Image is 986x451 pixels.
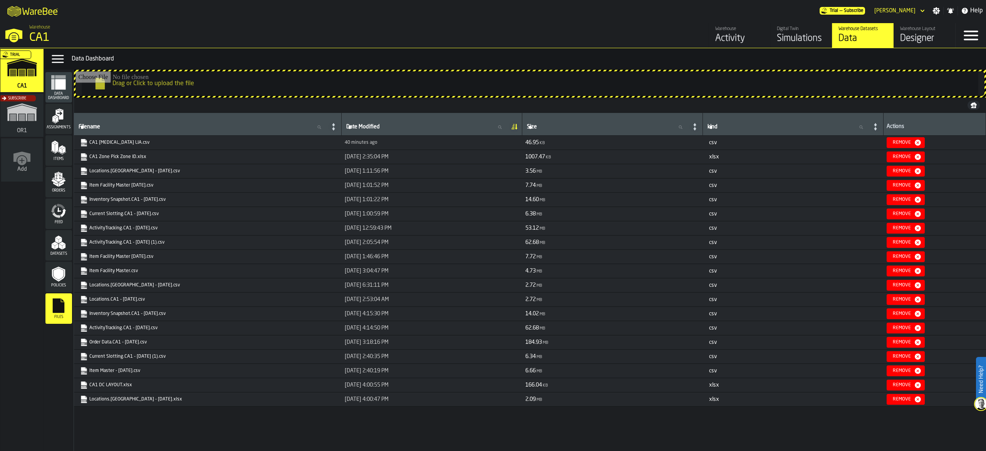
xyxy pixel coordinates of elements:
span: xlsx [709,382,719,388]
span: csv [709,197,717,202]
span: [DATE] 1:01:52 PM [345,182,389,188]
span: Help [970,6,983,15]
div: Remove [890,240,914,245]
span: Inventory Snapshot.CA1 - 09.17.25.csv [79,194,337,205]
span: Assignments [45,125,72,130]
span: Subscribe [844,8,864,13]
span: MB [537,284,542,288]
button: button-Remove [887,280,925,291]
a: link-to-https://s3.eu-west-1.amazonaws.com/drive.app.warebee.com/76e2a128-1b54-4d66-80d4-05ae4c27... [80,182,334,189]
div: Remove [890,311,914,316]
span: MB [540,312,545,316]
span: [DATE] 1:46:46 PM [345,254,389,260]
a: link-to-https://s3.eu-west-1.amazonaws.com/drive.app.warebee.com/76e2a128-1b54-4d66-80d4-05ae4c27... [80,224,334,232]
button: button- [968,101,980,110]
div: Remove [890,297,914,302]
span: MB [537,269,542,274]
span: Current Slotting.CA1 - 09.17.25.csv [79,209,337,219]
span: Current Slotting.CA1 - 08.05.25 (1).csv [79,351,337,362]
span: Trial [830,8,838,13]
a: link-to-/wh/i/76e2a128-1b54-4d66-80d4-05ae4c277723/simulations [770,23,832,48]
span: Item Facility Master.csv [79,266,337,276]
span: csv [709,297,717,302]
button: button-Remove [887,351,925,362]
span: Warehouse [29,25,50,30]
span: MB [543,341,548,345]
span: Inventory Snapshot.CA1 - 08.21.25.csv [79,308,337,319]
span: [DATE] 4:15:30 PM [345,311,389,317]
span: MB [537,255,542,259]
span: 6.34 [525,354,536,359]
label: button-toggle-Data Menu [47,51,69,67]
a: link-to-https://s3.eu-west-1.amazonaws.com/drive.app.warebee.com/76e2a128-1b54-4d66-80d4-05ae4c27... [80,381,334,389]
a: link-to-/wh/i/76e2a128-1b54-4d66-80d4-05ae4c277723/pricing/ [820,7,865,15]
span: 62.68 [525,325,539,331]
span: Item Master - 08.05.25.csv [79,365,337,376]
span: MB [537,184,542,188]
span: 14.60 [525,197,539,202]
a: link-to-https://s3.eu-west-1.amazonaws.com/drive.app.warebee.com/76e2a128-1b54-4d66-80d4-05ae4c27... [80,210,334,218]
span: csv [709,325,717,331]
span: Locations.CA1 - 08.26.25.csv [79,280,337,291]
span: csv [709,211,717,217]
span: ActivityTracking.CA1 - 08.21.25.csv [79,323,337,333]
button: button-Remove [887,166,925,177]
span: csv [709,368,717,374]
span: [DATE] 4:00:47 PM [345,396,389,402]
span: Datasets [45,252,72,256]
span: [DATE] 2:40:19 PM [345,368,389,374]
input: label [345,122,508,132]
button: button-Remove [887,266,925,276]
div: Remove [890,225,914,231]
li: menu Policies [45,262,72,293]
a: link-to-/wh/i/02d92962-0f11-4133-9763-7cb092bceeef/simulations [0,94,44,138]
span: 1007.47 [525,154,545,160]
span: MB [540,227,545,231]
span: MB [537,170,542,174]
span: [DATE] 1:11:56 PM [345,168,389,174]
span: label [708,124,718,130]
div: Digital Twin [777,26,826,32]
span: KB [543,384,548,388]
span: Policies [45,283,72,288]
span: 53.12 [525,225,539,231]
span: xlsx [709,397,719,402]
span: Subscribe [8,96,26,101]
li: menu Orders [45,167,72,198]
label: Need Help? [977,358,985,401]
span: Orders [45,188,72,193]
span: csv [709,168,717,174]
span: [DATE] 4:14:50 PM [345,325,389,331]
div: CA1 [29,31,237,45]
li: menu Files [45,293,72,324]
div: Warehouse Datasets [838,26,887,32]
a: link-to-https://s3.eu-west-1.amazonaws.com/drive.app.warebee.com/76e2a128-1b54-4d66-80d4-05ae4c27... [80,324,334,332]
span: MB [537,355,542,359]
span: Item Facility Master 09.17.25.csv [79,180,337,191]
a: link-to-https://s3.eu-west-1.amazonaws.com/drive.app.warebee.com/76e2a128-1b54-4d66-80d4-05ae4c27... [80,167,334,175]
div: Updated: 9/30/2025, 1:34:44 PM Created: 9/30/2025, 1:34:44 PM [345,140,519,145]
span: 7.74 [525,183,536,188]
div: Data Dashboard [72,54,983,64]
button: button-Remove [887,394,925,405]
a: link-to-/wh/i/76e2a128-1b54-4d66-80d4-05ae4c277723/feed/ [709,23,770,48]
span: CA1 Zone Pick Zone ID.xlsx [79,151,337,162]
span: 4.73 [525,268,536,274]
span: Trial [10,53,20,57]
span: ActivityTracking.CA1 - 09.17.25.csv [79,223,337,234]
div: Remove [890,154,914,160]
span: [DATE] 4:00:55 PM [345,382,389,388]
input: label [706,122,869,132]
span: MB [537,369,542,374]
span: [DATE] 2:53:04 AM [345,296,389,303]
span: [DATE] 6:31:11 PM [345,282,389,288]
label: button-toggle-Help [958,6,986,15]
div: DropdownMenuValue-Jasmine Lim [874,8,916,14]
div: Data [838,32,887,45]
div: Remove [890,354,914,359]
div: Activity [715,32,764,45]
a: link-to-/wh/i/76e2a128-1b54-4d66-80d4-05ae4c277723/data [832,23,894,48]
span: 46.95 [525,140,539,145]
span: label [79,124,100,130]
div: Remove [890,140,914,145]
